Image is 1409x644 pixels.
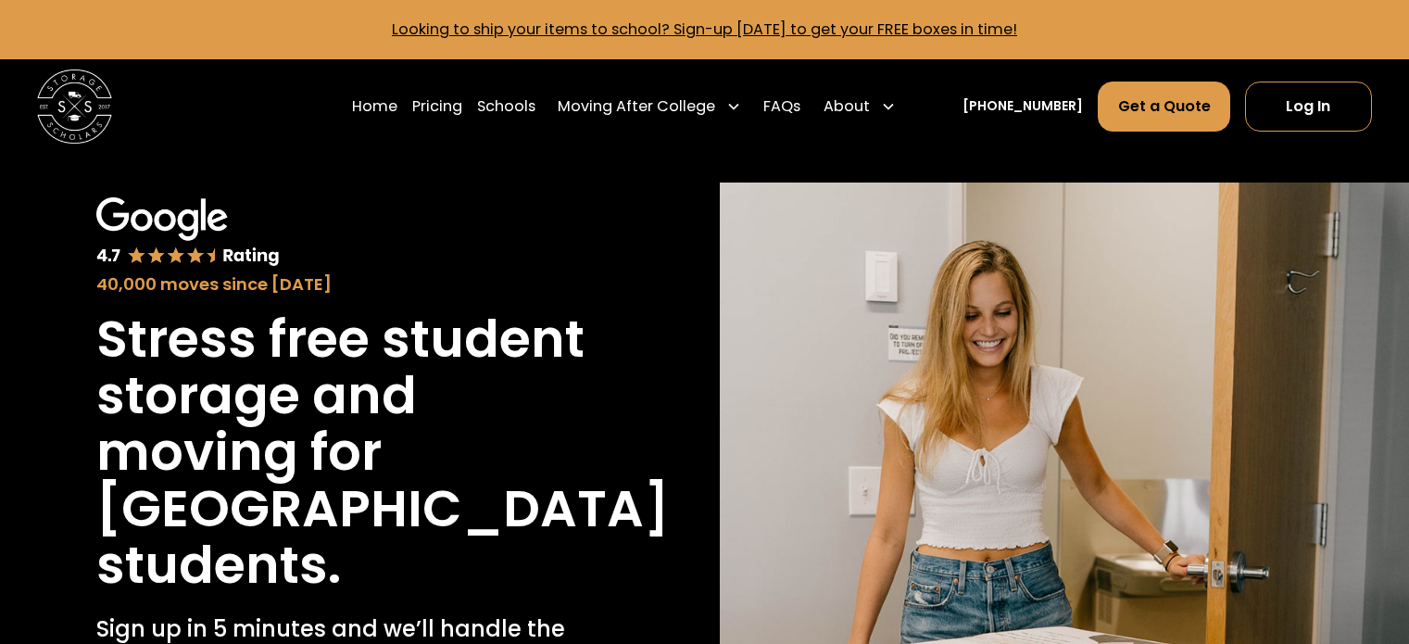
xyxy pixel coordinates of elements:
[477,81,535,133] a: Schools
[824,95,870,118] div: About
[550,81,749,133] div: Moving After College
[412,81,462,133] a: Pricing
[37,69,112,145] a: home
[763,81,800,133] a: FAQs
[96,271,593,297] div: 40,000 moves since [DATE]
[37,69,112,145] img: Storage Scholars main logo
[1098,82,1229,132] a: Get a Quote
[96,197,279,268] img: Google 4.7 star rating
[962,96,1083,116] a: [PHONE_NUMBER]
[96,481,669,537] h1: [GEOGRAPHIC_DATA]
[96,311,593,481] h1: Stress free student storage and moving for
[392,19,1017,40] a: Looking to ship your items to school? Sign-up [DATE] to get your FREE boxes in time!
[1245,82,1372,132] a: Log In
[558,95,715,118] div: Moving After College
[352,81,397,133] a: Home
[96,537,341,594] h1: students.
[816,81,903,133] div: About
